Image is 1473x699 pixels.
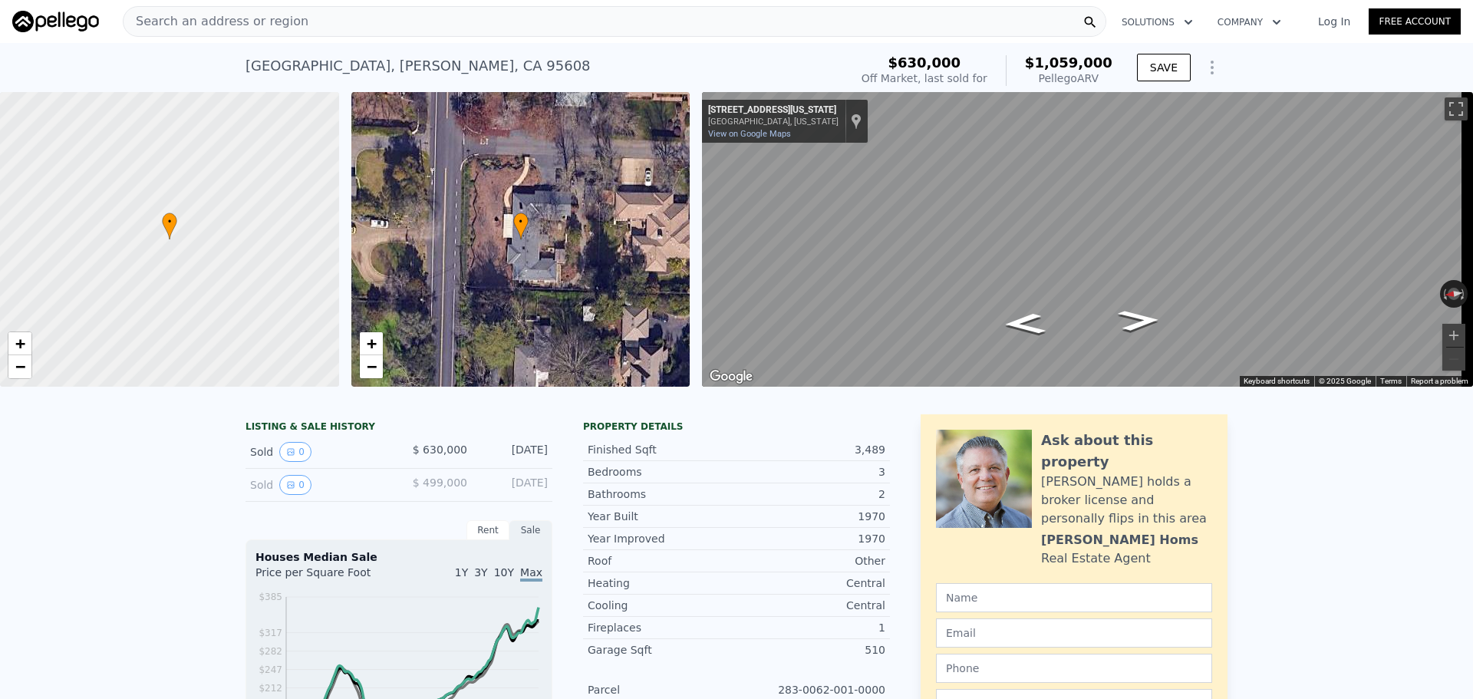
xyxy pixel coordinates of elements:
a: Open this area in Google Maps (opens a new window) [706,367,756,387]
button: Rotate counterclockwise [1440,280,1448,308]
div: Sale [509,520,552,540]
div: Map [702,92,1473,387]
div: Sold [250,475,387,495]
div: Real Estate Agent [1041,549,1151,568]
div: [PERSON_NAME] holds a broker license and personally flips in this area [1041,473,1212,528]
button: Solutions [1109,8,1205,36]
tspan: $212 [259,683,282,694]
div: Houses Median Sale [255,549,542,565]
button: Show Options [1197,52,1227,83]
div: 3 [736,464,885,480]
div: [GEOGRAPHIC_DATA] , [PERSON_NAME] , CA 95608 [245,55,591,77]
div: Roof [588,553,736,569]
div: Central [736,575,885,591]
div: [DATE] [479,475,548,495]
tspan: $385 [259,592,282,602]
div: Cooling [588,598,736,613]
a: Terms [1380,377,1402,385]
span: 1Y [455,566,468,579]
button: Zoom out [1442,348,1465,371]
path: Go North, California Ave [986,308,1063,340]
a: Report a problem [1411,377,1468,385]
div: [DATE] [479,442,548,462]
input: Name [936,583,1212,612]
tspan: $317 [259,628,282,638]
div: 1 [736,620,885,635]
span: $630,000 [888,54,961,71]
a: Show location on map [851,113,862,130]
div: Other [736,553,885,569]
div: 1970 [736,509,885,524]
a: Zoom in [360,332,383,355]
button: Reset the view [1439,286,1468,301]
div: Rent [466,520,509,540]
span: $ 499,000 [413,476,467,489]
div: Year Improved [588,531,736,546]
a: Free Account [1369,8,1461,35]
span: $1,059,000 [1025,54,1112,71]
span: + [15,334,25,353]
div: 510 [736,642,885,658]
tspan: $282 [259,646,282,657]
div: 3,489 [736,442,885,457]
div: Finished Sqft [588,442,736,457]
div: [GEOGRAPHIC_DATA], [US_STATE] [708,117,839,127]
a: View on Google Maps [708,129,791,139]
path: Go South, California Ave [1100,305,1178,336]
span: • [513,215,529,229]
span: $ 630,000 [413,443,467,456]
span: © 2025 Google [1319,377,1371,385]
div: 283-0062-001-0000 [736,682,885,697]
tspan: $247 [259,664,282,675]
div: Central [736,598,885,613]
div: Parcel [588,682,736,697]
div: 1970 [736,531,885,546]
span: Max [520,566,542,582]
button: View historical data [279,475,311,495]
span: Search an address or region [124,12,308,31]
button: Toggle fullscreen view [1445,97,1468,120]
div: 2 [736,486,885,502]
span: + [366,334,376,353]
button: Rotate clockwise [1460,280,1468,308]
button: Zoom in [1442,324,1465,347]
div: Property details [583,420,890,433]
div: Year Built [588,509,736,524]
div: Heating [588,575,736,591]
div: • [513,213,529,239]
button: View historical data [279,442,311,462]
span: 10Y [494,566,514,579]
a: Zoom in [8,332,31,355]
div: Fireplaces [588,620,736,635]
div: Off Market, last sold for [862,71,987,86]
button: Keyboard shortcuts [1244,376,1310,387]
span: − [366,357,376,376]
div: [STREET_ADDRESS][US_STATE] [708,104,839,117]
div: Garage Sqft [588,642,736,658]
div: Pellego ARV [1025,71,1112,86]
button: Company [1205,8,1293,36]
div: Sold [250,442,387,462]
div: Street View [702,92,1473,387]
div: Bedrooms [588,464,736,480]
div: Ask about this property [1041,430,1212,473]
span: 3Y [474,566,487,579]
input: Email [936,618,1212,648]
button: SAVE [1137,54,1191,81]
div: • [162,213,177,239]
img: Pellego [12,11,99,32]
input: Phone [936,654,1212,683]
div: Bathrooms [588,486,736,502]
a: Zoom out [360,355,383,378]
a: Log In [1300,14,1369,29]
img: Google [706,367,756,387]
span: • [162,215,177,229]
span: − [15,357,25,376]
div: LISTING & SALE HISTORY [245,420,552,436]
div: Price per Square Foot [255,565,399,589]
div: [PERSON_NAME] Homs [1041,531,1198,549]
a: Zoom out [8,355,31,378]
